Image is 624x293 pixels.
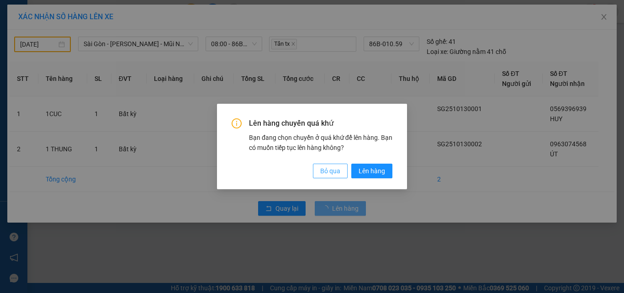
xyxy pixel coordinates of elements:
span: Lên hàng chuyến quá khứ [249,118,392,128]
b: BIÊN NHẬN GỬI HÀNG HÓA [59,13,88,88]
b: [DOMAIN_NAME] [77,35,126,42]
li: (c) 2017 [77,43,126,55]
span: info-circle [232,118,242,128]
button: Bỏ qua [313,164,348,178]
div: Bạn đang chọn chuyến ở quá khứ để lên hàng. Bạn có muốn tiếp tục lên hàng không? [249,133,392,153]
span: Lên hàng [359,166,385,176]
button: Lên hàng [351,164,392,178]
b: [PERSON_NAME] [11,59,52,102]
img: logo.jpg [99,11,121,33]
span: Bỏ qua [320,166,340,176]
